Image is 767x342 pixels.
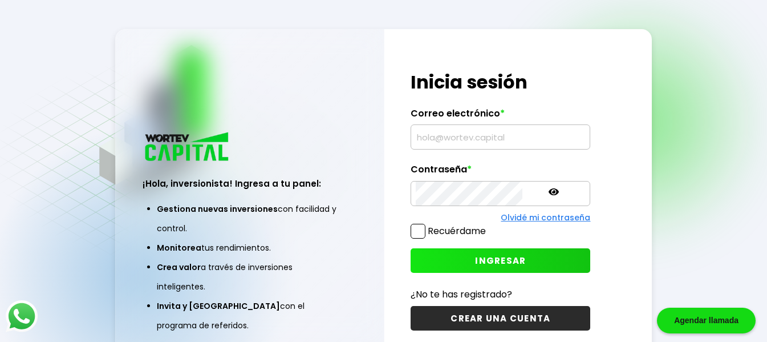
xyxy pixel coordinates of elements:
[157,257,343,296] li: a través de inversiones inteligentes.
[416,125,585,149] input: hola@wortev.capital
[157,261,201,273] span: Crea valor
[157,300,280,312] span: Invita y [GEOGRAPHIC_DATA]
[143,177,357,190] h3: ¡Hola, inversionista! Ingresa a tu panel:
[428,224,486,238] label: Recuérdame
[6,300,38,332] img: logos_whatsapp-icon.242b2217.svg
[411,287,590,331] a: ¿No te has registrado?CREAR UNA CUENTA
[411,287,590,301] p: ¿No te has registrado?
[157,296,343,335] li: con el programa de referidos.
[411,164,590,181] label: Contraseña
[411,108,590,125] label: Correo electrónico
[411,248,590,273] button: INGRESAR
[411,69,590,96] h1: Inicia sesión
[143,131,233,164] img: logo_wortev_capital
[157,203,278,215] span: Gestiona nuevas inversiones
[501,212,590,223] a: Olvidé mi contraseña
[411,306,590,331] button: CREAR UNA CUENTA
[157,238,343,257] li: tus rendimientos.
[157,242,201,254] span: Monitorea
[475,255,526,267] span: INGRESAR
[657,308,756,333] div: Agendar llamada
[157,199,343,238] li: con facilidad y control.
